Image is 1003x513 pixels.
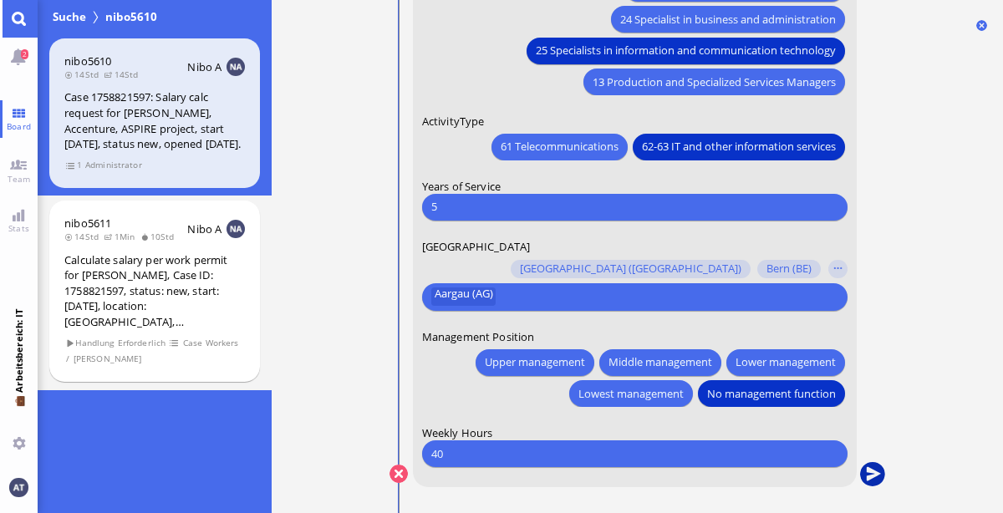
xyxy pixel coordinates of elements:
[726,348,844,375] button: Lower management
[706,384,835,402] span: No management function
[21,49,28,59] span: 2
[421,178,500,193] span: Years of Service
[13,393,25,430] span: 💼 Arbeitsbereich: IT
[766,262,812,276] span: Bern (BE)
[583,69,844,95] button: 13 Production and Specialized Services Managers
[610,6,844,33] button: 24 Specialist in business and administration
[84,158,142,172] span: Administrator
[66,158,83,172] span: 1 Elemente anzeigen
[66,352,71,366] span: /
[535,42,835,59] span: 25 Specialists in information and communication technology
[434,287,492,306] span: Aargau (AG)
[49,8,89,25] span: Suche
[421,114,484,129] span: ActivityType
[187,221,221,236] span: Nibo A
[64,89,245,151] div: Case 1758821597: Salary calc request for [PERSON_NAME], Accenture, ASPIRE project, start [DATE], ...
[475,348,593,375] button: Upper management
[102,8,160,25] span: nibo5610
[632,133,844,160] button: 62-63 IT and other information services
[735,353,835,371] span: Lower management
[140,231,180,242] span: 10Std
[64,216,111,231] a: nibo5611
[187,59,221,74] span: Nibo A
[578,384,683,402] span: Lowest management
[64,69,104,80] span: 14Std
[598,348,720,375] button: Middle management
[104,69,143,80] span: 14Std
[491,133,627,160] button: 61 Telecommunications
[64,252,245,330] div: Calculate salary per work permit for [PERSON_NAME], Case ID: 1758821597, status: new, start: [DAT...
[182,336,239,350] span: Case Workers
[641,138,835,155] span: 62-63 IT and other information services
[227,220,245,238] img: NA
[3,173,35,185] span: Team
[64,53,111,69] a: nibo5610
[526,37,844,63] button: 25 Specialists in information and communication technology
[568,380,692,407] button: Lowest management
[500,138,618,155] span: 61 Telecommunications
[756,260,820,278] button: Bern (BE)
[421,425,492,440] span: Weekly Hours
[421,329,533,344] span: Management Position
[520,262,741,276] span: [GEOGRAPHIC_DATA] ([GEOGRAPHIC_DATA])
[592,73,835,90] span: 13 Production and Specialized Services Managers
[3,120,35,132] span: Board
[608,353,711,371] span: Middle management
[421,238,529,253] span: [GEOGRAPHIC_DATA]
[697,380,844,407] button: No management function
[66,336,166,350] span: Handlung Erforderlich
[4,222,33,234] span: Stats
[9,478,28,496] img: Du
[389,465,408,483] button: Beenden
[484,353,584,371] span: Upper management
[619,10,835,28] span: 24 Specialist in business and administration
[104,231,140,242] span: 1Min
[511,260,751,278] button: [GEOGRAPHIC_DATA] ([GEOGRAPHIC_DATA])
[73,352,142,366] span: [PERSON_NAME]
[64,231,104,242] span: 14Std
[430,287,495,306] button: Aargau (AG)
[227,58,245,76] img: NA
